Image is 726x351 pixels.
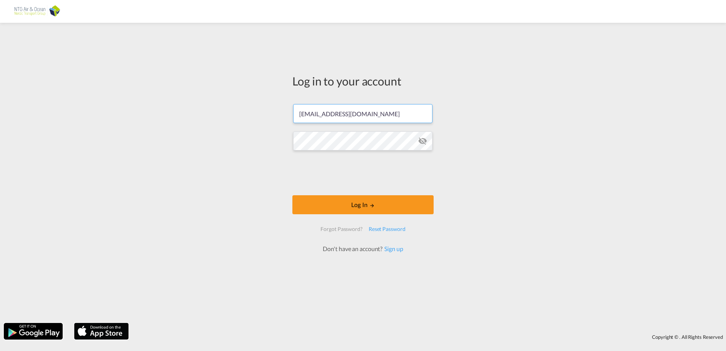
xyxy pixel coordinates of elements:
[366,222,409,236] div: Reset Password
[133,330,726,343] div: Copyright © . All Rights Reserved
[293,104,432,123] input: Enter email/phone number
[418,136,427,145] md-icon: icon-eye-off
[317,222,365,236] div: Forgot Password?
[3,322,63,340] img: google.png
[11,3,63,20] img: e656f910b01211ecad38b5b032e214e6.png
[314,245,411,253] div: Don't have an account?
[382,245,403,252] a: Sign up
[292,73,434,89] div: Log in to your account
[73,322,129,340] img: apple.png
[305,158,421,188] iframe: reCAPTCHA
[292,195,434,214] button: LOGIN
